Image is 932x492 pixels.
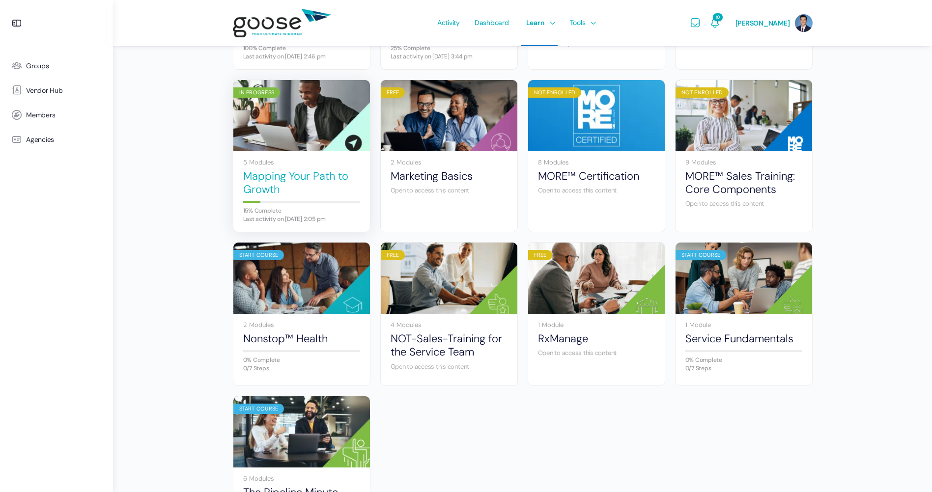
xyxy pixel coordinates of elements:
div: 1 Module [538,322,655,328]
div: 0% Complete [685,357,802,363]
a: Groups [5,54,108,78]
div: Free [528,250,553,260]
div: 2 Modules [243,322,360,328]
a: Free [381,243,517,314]
a: Agencies [5,127,108,152]
div: 0% Complete [243,357,360,363]
a: NOT-Sales-Training for the Service Team [391,332,508,359]
div: Not Enrolled [528,87,582,98]
div: Start Course [233,404,284,414]
div: Open to access this content [538,186,655,195]
div: In Progress [233,87,281,98]
div: 1 Module [685,322,802,328]
div: Not Enrolled [676,87,729,98]
a: RxManage [538,332,655,345]
div: Free [381,250,405,260]
span: [PERSON_NAME] [735,19,790,27]
div: 0/7 Steps [685,365,802,371]
span: 10 [713,13,723,21]
span: Agencies [26,136,54,144]
div: 6 Modules [243,475,360,482]
span: Vendor Hub [26,86,63,95]
div: 2 Modules [391,159,508,165]
a: Start Course [233,396,370,467]
a: Vendor Hub [5,78,108,103]
div: Last activity on [DATE] 2:05 pm [243,216,360,222]
a: Start Course [676,243,812,314]
a: Not Enrolled [528,80,665,151]
div: 25% Complete [391,45,508,51]
a: Free [528,243,665,314]
div: Free [381,87,405,98]
div: Last activity on [DATE] 2:46 pm [243,54,360,59]
div: 5 Modules [243,159,360,165]
a: Free [381,80,517,151]
a: MORE™ Certification [538,169,655,183]
a: In Progress [233,80,370,151]
a: Members [5,103,108,127]
div: 100% Complete [243,45,360,51]
div: Open to access this content [391,362,508,371]
div: 0/7 Steps [243,365,360,371]
a: Mapping Your Path to Growth [243,169,360,196]
div: Open to access this content [685,199,802,208]
span: Members [26,111,55,119]
div: Open to access this content [538,349,655,357]
div: 15% Complete [243,208,360,214]
span: Groups [26,62,49,70]
a: Nonstop™ Health [243,332,360,345]
a: Service Fundamentals [685,332,802,345]
div: 9 Modules [685,159,802,165]
a: Start Course [233,243,370,314]
div: 4 Modules [391,322,508,328]
div: Start Course [676,250,727,260]
div: Last activity on [DATE] 8:58 am [538,40,655,46]
iframe: Chat Widget [883,445,932,492]
div: Open to access this content [391,186,508,195]
div: Last activity on [DATE] 3:44 pm [391,54,508,59]
div: Start Course [233,250,284,260]
a: Not Enrolled [676,80,812,151]
div: 8 Modules [538,159,655,165]
a: MORE™ Sales Training: Core Components [685,169,802,196]
a: Marketing Basics [391,169,508,183]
